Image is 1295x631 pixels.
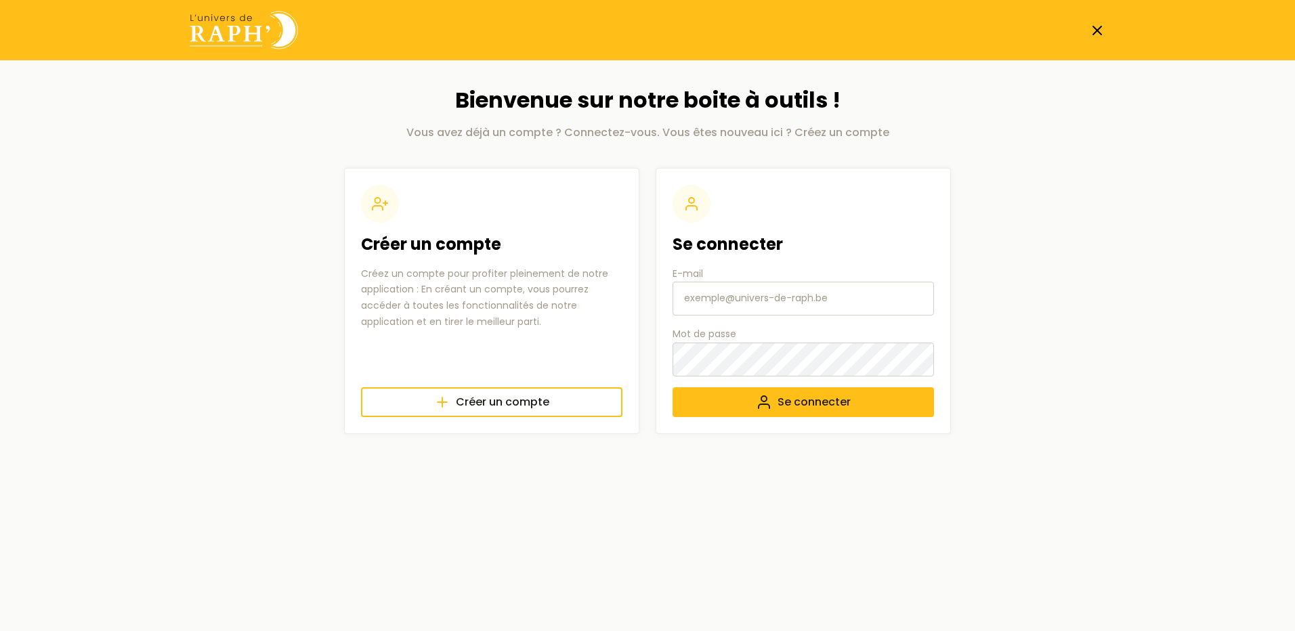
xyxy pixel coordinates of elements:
span: Se connecter [778,394,851,410]
input: Mot de passe [673,343,934,376]
a: Créer un compte [361,387,622,417]
input: E-mail [673,282,934,315]
h1: Bienvenue sur notre boite à outils ! [344,87,951,113]
img: Univers de Raph logo [190,11,298,49]
a: Fermer la page [1089,22,1105,39]
span: Créer un compte [456,394,549,410]
label: E-mail [673,266,934,316]
label: Mot de passe [673,326,934,376]
h2: Créer un compte [361,234,622,255]
p: Vous avez déjà un compte ? Connectez-vous. Vous êtes nouveau ici ? Créez un compte [344,125,951,141]
h2: Se connecter [673,234,934,255]
p: Créez un compte pour profiter pleinement de notre application : En créant un compte, vous pourrez... [361,266,622,330]
button: Se connecter [673,387,934,417]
